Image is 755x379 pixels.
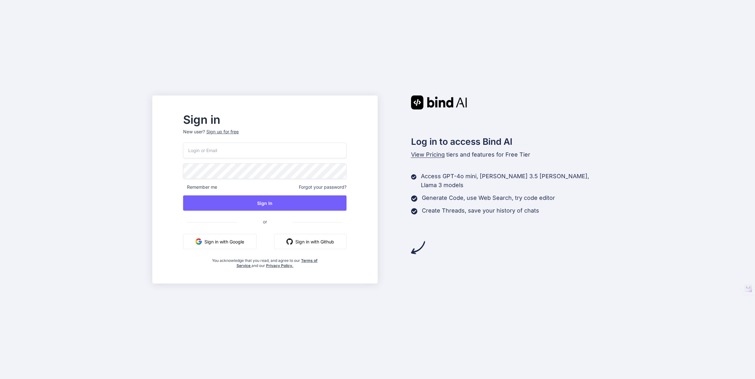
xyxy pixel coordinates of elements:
[411,151,445,158] span: View Pricing
[183,195,347,211] button: Sign In
[183,234,257,249] button: Sign in with Google
[183,115,347,125] h2: Sign in
[421,172,603,190] p: Access GPT-4o mini, [PERSON_NAME] 3.5 [PERSON_NAME], Llama 3 models
[266,263,293,268] a: Privacy Policy.
[196,238,202,245] img: google
[183,184,217,190] span: Remember me
[422,206,539,215] p: Create Threads, save your history of chats
[411,150,603,159] p: tiers and features for Free Tier
[411,241,425,255] img: arrow
[299,184,347,190] span: Forgot your password?
[422,193,555,202] p: Generate Code, use Web Search, try code editor
[411,95,467,109] img: Bind AI logo
[411,135,603,148] h2: Log in to access Bind AI
[206,129,239,135] div: Sign up for free
[210,254,319,268] div: You acknowledge that you read, and agree to our and our
[274,234,347,249] button: Sign in with Github
[183,129,347,143] p: New user?
[183,143,347,158] input: Login or Email
[237,258,318,268] a: Terms of Service
[237,214,292,229] span: or
[286,238,293,245] img: github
